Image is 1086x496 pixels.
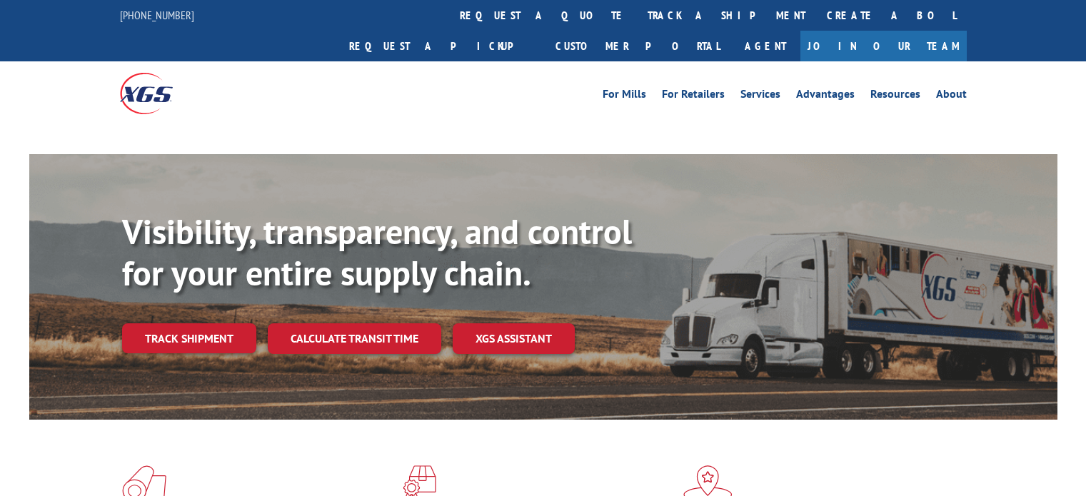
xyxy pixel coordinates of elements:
a: Services [740,88,780,104]
a: Customer Portal [545,31,730,61]
a: Agent [730,31,800,61]
a: About [936,88,967,104]
b: Visibility, transparency, and control for your entire supply chain. [122,209,632,295]
a: Advantages [796,88,855,104]
a: For Mills [603,88,646,104]
a: Calculate transit time [268,323,441,354]
a: Track shipment [122,323,256,353]
a: [PHONE_NUMBER] [120,8,194,22]
a: Join Our Team [800,31,967,61]
a: Request a pickup [338,31,545,61]
a: For Retailers [662,88,725,104]
a: XGS ASSISTANT [453,323,575,354]
a: Resources [870,88,920,104]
